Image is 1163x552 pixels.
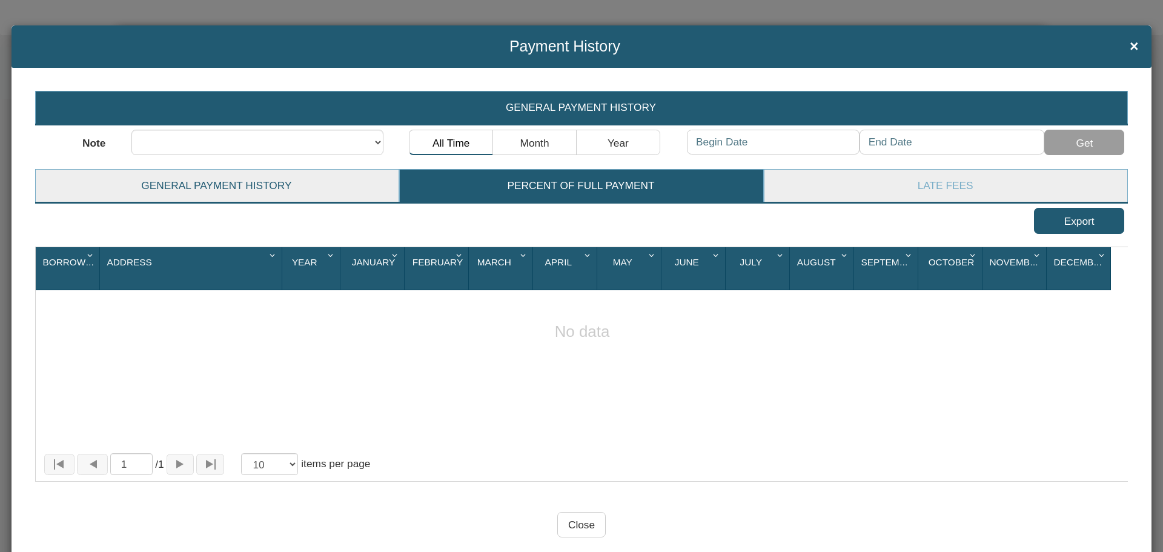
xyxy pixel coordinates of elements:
button: Month [492,130,577,155]
span: × [1130,38,1139,55]
div: Sort None [728,251,789,273]
div: Column Menu [1096,247,1110,262]
div: Column Menu [84,247,99,262]
div: Sort None [535,251,596,273]
div: No data [36,321,1129,448]
div: August Sort None [792,251,853,273]
div: Column Menu [581,247,596,262]
div: Column Menu [1031,247,1045,262]
div: Sort None [102,251,281,273]
div: Sort None [285,251,339,273]
span: items per page [301,457,370,470]
div: Borrower Sort None [38,251,99,285]
div: September Sort None [857,251,917,285]
div: December Sort None [1049,251,1110,285]
span: Borrower [42,257,98,267]
span: January [352,257,395,267]
button: Page to first [44,454,75,475]
a: Late Fees [764,170,1127,202]
div: Sort None [407,251,468,285]
div: Column Menu [967,247,981,262]
div: Column Menu [267,247,281,262]
span: June [675,257,699,267]
span: September [861,257,918,267]
span: March [477,257,511,267]
div: February Sort None [407,251,468,285]
div: April Sort None [535,251,596,273]
button: Page to last [196,454,224,475]
div: June Sort None [664,251,724,273]
div: Sort None [38,251,99,285]
input: Selected page [110,453,153,475]
div: January Sort None [343,251,403,285]
span: November [989,257,1042,267]
label: Note [26,130,119,156]
div: Year Sort None [285,251,339,273]
div: November Sort None [985,251,1045,285]
button: All Time [409,130,493,155]
input: Close [557,512,606,537]
div: Sort None [857,251,917,285]
span: February [413,257,463,267]
button: Get [1044,130,1124,155]
div: Sort None [600,251,660,273]
span: July [740,257,762,267]
span: 1 [155,457,164,472]
div: May Sort None [600,251,660,273]
span: April [545,257,572,267]
span: May [613,257,632,267]
abbr: of [155,458,158,470]
div: Column Menu [325,247,339,262]
a: General Payment History [36,170,398,202]
div: Column Menu [453,247,468,262]
span: Year [292,257,317,267]
div: Column Menu [389,247,403,262]
div: Column Menu [774,247,789,262]
input: End Date [860,130,1045,155]
button: Page back [77,454,108,475]
div: October Sort None [921,251,981,285]
a: Percent of Full Payment [400,170,762,202]
div: March Sort None [471,251,532,273]
span: December [1053,257,1106,267]
div: Column Menu [646,247,660,262]
span: Address [107,257,151,267]
div: Column Menu [710,247,724,262]
div: Column Menu [517,247,532,262]
div: Sort None [471,251,532,273]
div: Sort None [921,251,981,285]
a: General Payment History [36,91,1127,124]
input: Begin Date [687,130,860,155]
div: Column Menu [838,247,853,262]
div: Sort None [664,251,724,273]
div: Sort None [343,251,403,285]
span: Payment History [24,38,1105,55]
span: August [797,257,836,267]
button: Year [576,130,660,155]
div: Sort None [1049,251,1110,285]
div: Address Sort None [102,251,281,273]
button: Page forward [167,454,194,475]
div: Sort None [985,251,1045,285]
div: Sort None [792,251,853,273]
span: October [929,257,975,267]
div: July Sort None [728,251,789,273]
div: Column Menu [903,247,917,262]
input: Export [1034,208,1124,233]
